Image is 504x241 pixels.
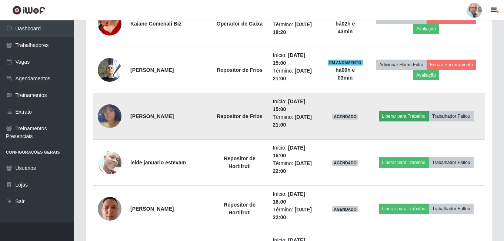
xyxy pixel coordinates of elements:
li: Término: [273,160,319,175]
span: AGENDADO [332,206,358,212]
img: 1736193736674.jpeg [98,95,121,137]
img: 1755915941473.jpeg [98,147,121,178]
time: [DATE] 15:00 [273,52,306,66]
span: AGENDADO [332,114,358,120]
button: Avaliação [413,24,439,34]
strong: Repositor de Frios [217,113,263,119]
button: Trabalhador Faltou [429,204,474,214]
span: AGENDADO [332,160,358,166]
img: 1748055725506.jpeg [98,4,121,43]
strong: há 02 h e 43 min [336,21,355,34]
li: Término: [273,67,319,83]
img: CoreUI Logo [12,6,45,15]
strong: Kaiane Comenali Biz [130,21,181,27]
li: Término: [273,21,319,36]
li: Início: [273,190,319,206]
img: 1736288178344.jpeg [98,54,121,86]
li: Início: [273,144,319,160]
strong: [PERSON_NAME] [130,113,174,119]
strong: leide januario estevam [130,160,186,165]
time: [DATE] 16:00 [273,145,306,158]
time: [DATE] 16:00 [273,191,306,205]
li: Término: [273,113,319,129]
button: Trabalhador Faltou [429,111,474,121]
strong: há 00 h e 03 min [336,67,355,81]
li: Início: [273,51,319,67]
strong: Repositor de Hortifruti [224,155,256,169]
button: Liberar para Trabalho [379,157,429,168]
button: Trabalhador Faltou [429,157,474,168]
strong: Repositor de Hortifruti [224,202,256,215]
button: Forçar Encerramento [427,60,476,70]
li: Início: [273,98,319,113]
strong: [PERSON_NAME] [130,67,174,73]
time: [DATE] 15:00 [273,98,306,112]
button: Liberar para Trabalho [379,204,429,214]
button: Adicionar Horas Extra [376,60,427,70]
button: Avaliação [413,70,439,80]
img: 1740505535016.jpeg [98,193,121,224]
span: EM ANDAMENTO [328,60,363,66]
button: Liberar para Trabalho [379,111,429,121]
strong: [PERSON_NAME] [130,206,174,212]
li: Término: [273,206,319,221]
strong: Operador de Caixa [217,21,263,27]
strong: Repositor de Frios [217,67,263,73]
